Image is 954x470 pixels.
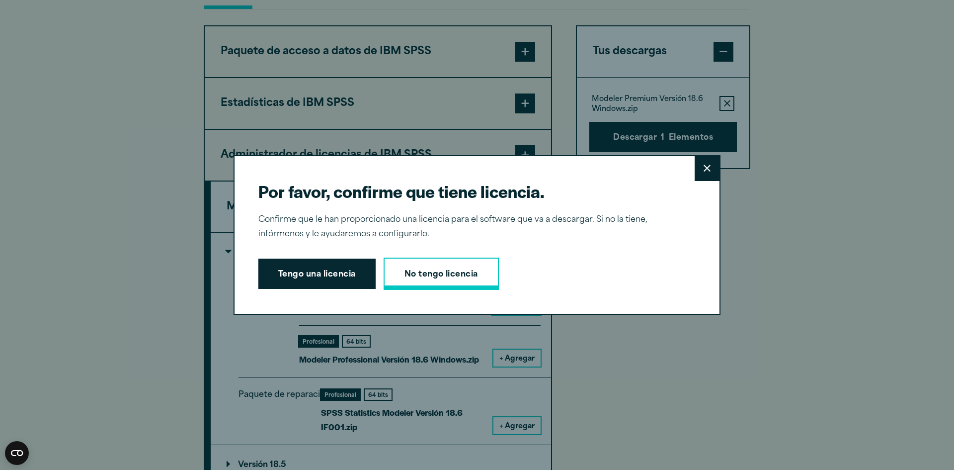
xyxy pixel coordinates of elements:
[404,271,478,279] font: No tengo licencia
[384,258,499,290] a: No tengo licencia
[258,179,545,203] font: Por favor, confirme que tiene licencia.
[258,259,376,289] button: Tengo una licencia
[278,271,356,279] font: Tengo una licencia
[5,441,29,465] button: Abrir el widget CMP
[258,216,647,238] font: Confirme que le han proporcionado una licencia para el software que va a descargar. Si no la tien...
